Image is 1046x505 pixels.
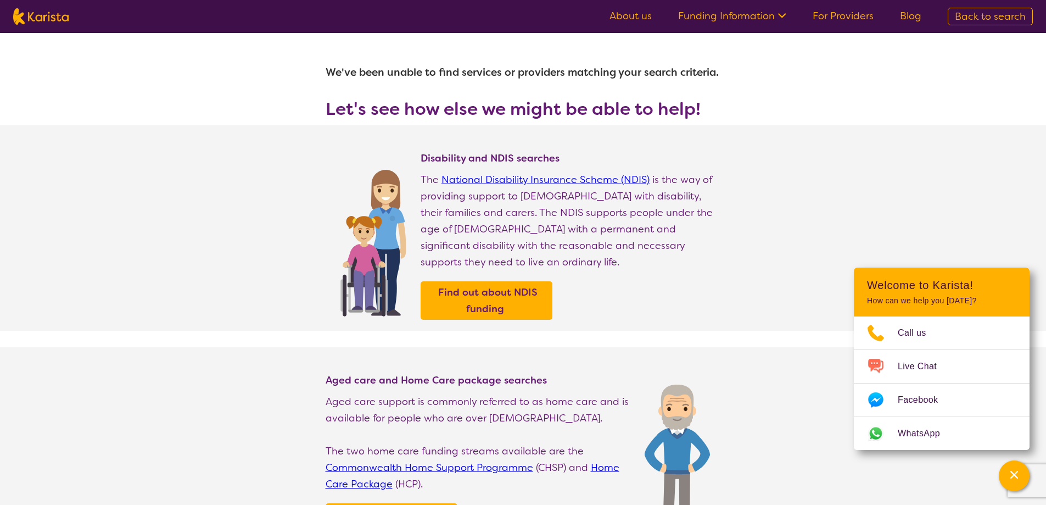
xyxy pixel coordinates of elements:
p: The two home care funding streams available are the (CHSP) and (HCP). [326,443,634,492]
a: Back to search [948,8,1033,25]
div: Channel Menu [854,268,1030,450]
span: Back to search [955,10,1026,23]
a: National Disability Insurance Scheme (NDIS) [441,173,650,186]
button: Channel Menu [999,460,1030,491]
a: Blog [900,9,921,23]
h4: Disability and NDIS searches [421,152,721,165]
img: Karista logo [13,8,69,25]
a: About us [609,9,652,23]
a: Find out about NDIS funding [423,284,550,317]
h1: We've been unable to find services or providers matching your search criteria. [326,59,721,86]
span: Call us [898,325,939,341]
p: Aged care support is commonly referred to as home care and is available for people who are over [... [326,393,634,426]
a: For Providers [813,9,874,23]
h2: Welcome to Karista! [867,279,1016,292]
a: Web link opens in a new tab. [854,417,1030,450]
p: How can we help you [DATE]? [867,296,1016,306]
img: Find NDIS and Disability services and providers [337,163,410,317]
span: Live Chat [898,358,950,375]
span: WhatsApp [898,425,953,442]
a: Commonwealth Home Support Programme [326,461,533,474]
b: Find out about NDIS funding [438,286,538,315]
ul: Choose channel [854,317,1030,450]
p: The is the way of providing support to [DEMOGRAPHIC_DATA] with disability, their families and car... [421,171,721,270]
h3: Let's see how else we might be able to help! [326,99,721,119]
h4: Aged care and Home Care package searches [326,374,634,387]
span: Facebook [898,392,951,408]
a: Funding Information [678,9,786,23]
